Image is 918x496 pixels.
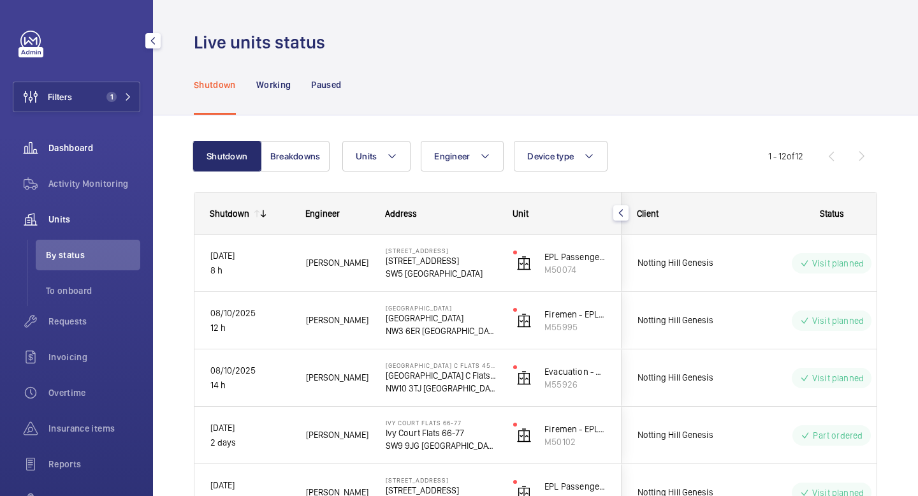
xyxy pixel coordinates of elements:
[386,254,497,267] p: [STREET_ADDRESS]
[544,308,606,321] p: Firemen - EPL Passenger Lift
[48,213,140,226] span: Units
[342,141,411,171] button: Units
[527,151,574,161] span: Device type
[210,421,289,435] p: [DATE]
[210,478,289,493] p: [DATE]
[637,313,736,328] span: Notting Hill Genesis
[812,257,864,270] p: Visit planned
[261,141,330,171] button: Breakdowns
[210,378,289,393] p: 14 h
[48,458,140,470] span: Reports
[544,435,606,448] p: M50102
[386,267,497,280] p: SW5 [GEOGRAPHIC_DATA]
[544,251,606,263] p: EPL Passenger Lift Flats 1-24
[787,151,795,161] span: of
[210,249,289,263] p: [DATE]
[637,370,736,385] span: Notting Hill Genesis
[637,256,736,270] span: Notting Hill Genesis
[210,363,289,378] p: 08/10/2025
[193,141,261,171] button: Shutdown
[386,439,497,452] p: SW9 9JG [GEOGRAPHIC_DATA]
[48,91,72,103] span: Filters
[386,325,497,337] p: NW3 6ER [GEOGRAPHIC_DATA]
[306,370,369,385] span: [PERSON_NAME]
[305,208,340,219] span: Engineer
[386,427,497,439] p: Ivy Court Flats 66-77
[544,480,606,493] p: EPL Passenger Lift
[516,428,532,443] img: elevator.svg
[48,422,140,435] span: Insurance items
[812,314,864,327] p: Visit planned
[386,369,497,382] p: [GEOGRAPHIC_DATA] C Flats 45-101
[516,256,532,271] img: elevator.svg
[637,428,736,442] span: Notting Hill Genesis
[306,428,369,442] span: [PERSON_NAME]
[194,31,333,54] h1: Live units status
[386,304,497,312] p: [GEOGRAPHIC_DATA]
[544,321,606,333] p: M55995
[813,429,863,442] p: Part ordered
[386,419,497,427] p: Ivy Court Flats 66-77
[46,284,140,297] span: To onboard
[386,247,497,254] p: [STREET_ADDRESS]
[210,306,289,321] p: 08/10/2025
[194,78,236,91] p: Shutdown
[516,313,532,328] img: elevator.svg
[544,378,606,391] p: M55926
[48,177,140,190] span: Activity Monitoring
[516,370,532,386] img: elevator.svg
[13,82,140,112] button: Filters1
[48,351,140,363] span: Invoicing
[544,365,606,378] p: Evacuation - EPL No 4 Flats 45-101 R/h
[386,476,497,484] p: [STREET_ADDRESS]
[514,141,608,171] button: Device type
[311,78,341,91] p: Paused
[306,313,369,328] span: [PERSON_NAME]
[48,315,140,328] span: Requests
[386,382,497,395] p: NW10 3TJ [GEOGRAPHIC_DATA]
[812,372,864,384] p: Visit planned
[306,256,369,270] span: [PERSON_NAME]
[434,151,470,161] span: Engineer
[210,321,289,335] p: 12 h
[106,92,117,102] span: 1
[637,208,659,219] span: Client
[820,208,844,219] span: Status
[46,249,140,261] span: By status
[48,386,140,399] span: Overtime
[513,208,606,219] div: Unit
[544,263,606,276] p: M50074
[385,208,417,219] span: Address
[544,423,606,435] p: Firemen - EPL Passenger Lift Flats 66-77
[210,208,249,219] div: Shutdown
[356,151,377,161] span: Units
[421,141,504,171] button: Engineer
[386,312,497,325] p: [GEOGRAPHIC_DATA]
[48,142,140,154] span: Dashboard
[768,152,803,161] span: 1 - 12 12
[210,435,289,450] p: 2 days
[256,78,291,91] p: Working
[210,263,289,278] p: 8 h
[386,361,497,369] p: [GEOGRAPHIC_DATA] C Flats 45-101 - High Risk Building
